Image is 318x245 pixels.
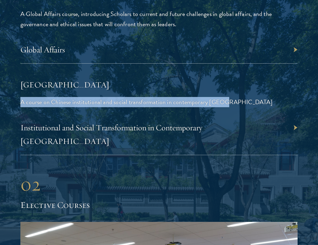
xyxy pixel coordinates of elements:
a: Global Affairs [20,45,65,55]
p: A Global Affairs course, introducing Scholars to current and future challenges in global affairs,... [20,9,298,29]
p: A course on Chinese institutional and social transformation in contemporary [GEOGRAPHIC_DATA] [20,97,298,107]
h5: [GEOGRAPHIC_DATA] [20,79,298,91]
div: 02 [20,172,298,196]
a: Institutional and Social Transformation in Contemporary [GEOGRAPHIC_DATA] [20,122,202,146]
h2: Elective Courses [20,199,298,212]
